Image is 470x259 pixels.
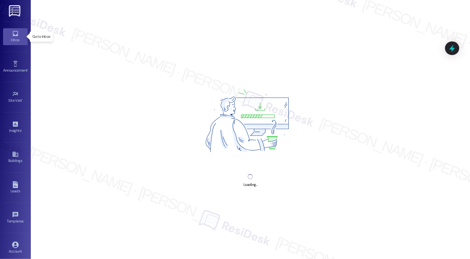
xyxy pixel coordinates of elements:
[22,97,23,102] span: •
[3,240,28,256] a: Account
[32,34,50,39] p: Go to Inbox
[27,67,28,72] span: •
[21,128,22,132] span: •
[243,182,257,188] div: Loading...
[3,149,28,166] a: Buildings
[3,119,28,135] a: Insights •
[24,218,25,222] span: •
[3,179,28,196] a: Leads
[3,28,28,45] a: Inbox
[3,210,28,226] a: Templates •
[3,89,28,105] a: Site Visit •
[9,5,22,17] img: ResiDesk Logo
